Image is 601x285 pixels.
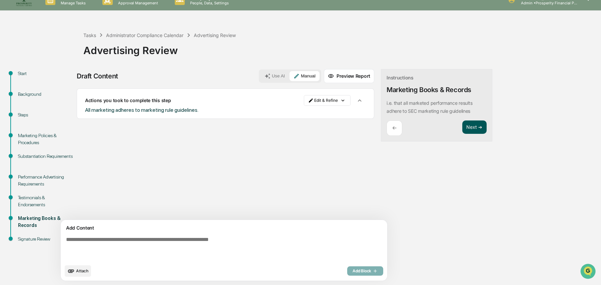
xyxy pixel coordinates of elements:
div: We're available if you need us! [23,58,84,63]
p: People, Data, Settings [185,1,232,5]
button: Edit & Refine [304,95,351,106]
div: Instructions [387,75,414,80]
div: Advertising Review [194,32,236,38]
span: All marketing adheres to marketing rule guidelines. [85,107,198,113]
p: Approval Management [113,1,161,5]
span: Attestations [55,84,83,91]
span: Pylon [66,113,81,118]
div: Marketing Books & Records [18,215,73,229]
p: i.e. that all marketed performance results adhere to SEC marketing rule guidelines [387,100,472,114]
p: Admin • Prosperity Financial Planning [515,1,577,5]
div: Advertising Review [83,39,598,56]
span: Data Lookup [13,97,42,103]
button: Preview Report [324,69,374,83]
a: 🖐️Preclearance [4,81,46,93]
button: Use AI [260,71,289,81]
div: Administrator Compliance Calendar [106,32,183,38]
a: 🗄️Attestations [46,81,85,93]
div: Performance Advertising Requirements [18,174,73,188]
div: 🔎 [7,97,12,103]
button: Start new chat [113,53,121,61]
div: Steps [18,111,73,118]
a: 🔎Data Lookup [4,94,45,106]
p: ← [392,125,397,131]
div: Start [18,70,73,77]
span: Attach [76,268,88,273]
p: How can we help? [7,14,121,25]
button: Next ➔ [462,120,487,134]
p: Manage Tasks [55,1,89,5]
iframe: Open customer support [580,263,598,281]
div: 🖐️ [7,85,12,90]
div: Substantiation Requirements [18,153,73,160]
div: Add Content [65,224,383,232]
p: Actions you took to complete this step [85,97,171,103]
div: Marketing Policies & Procedures [18,132,73,146]
button: upload document [65,265,91,277]
span: Preclearance [13,84,43,91]
img: 1746055101610-c473b297-6a78-478c-a979-82029cc54cd1 [7,51,19,63]
div: 🗄️ [48,85,54,90]
div: Signature Review [18,236,73,243]
button: Manual [289,71,320,81]
div: Draft Content [77,72,118,80]
div: Marketing Books & Records [387,86,471,94]
div: Start new chat [23,51,109,58]
div: Background [18,91,73,98]
div: Testimonials & Endorsements [18,194,73,208]
div: Tasks [83,32,96,38]
a: Powered byPylon [47,113,81,118]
